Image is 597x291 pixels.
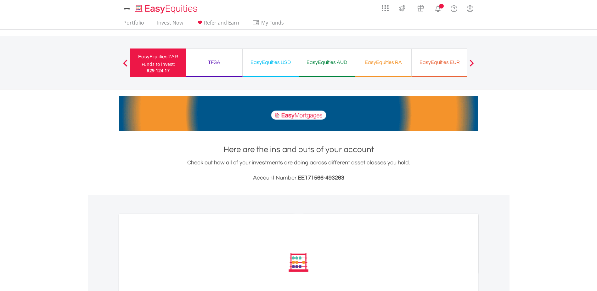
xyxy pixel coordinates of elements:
img: grid-menu-icon.svg [382,5,389,12]
a: Vouchers [411,2,430,13]
img: EasyMortage Promotion Banner [119,96,478,131]
div: EasyEquities AUD [303,58,351,67]
button: Next [465,63,478,69]
div: EasyEquities USD [246,58,295,67]
a: Notifications [430,2,446,14]
img: thrive-v2.svg [397,3,407,13]
a: Refer and Earn [194,20,242,29]
div: Check out how all of your investments are doing across different asset classes you hold. [119,158,478,182]
a: My Profile [462,2,478,15]
img: EasyEquities_Logo.png [134,4,200,14]
a: Invest Now [155,20,186,29]
div: EasyEquities RA [359,58,408,67]
div: EasyEquities ZAR [134,52,183,61]
img: vouchers-v2.svg [415,3,426,13]
span: My Funds [252,19,293,27]
a: Home page [133,2,200,14]
div: Funds to invest: [142,61,175,67]
a: FAQ's and Support [446,2,462,14]
span: R29 124.17 [147,67,170,73]
h3: Account Number: [119,174,478,182]
a: AppsGrid [378,2,393,12]
button: Previous [119,63,132,69]
span: Refer and Earn [204,19,239,26]
a: Portfolio [121,20,147,29]
div: TFSA [190,58,239,67]
div: EasyEquities EUR [415,58,464,67]
h1: Here are the ins and outs of your account [119,144,478,155]
span: EE171566-493263 [298,175,344,181]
